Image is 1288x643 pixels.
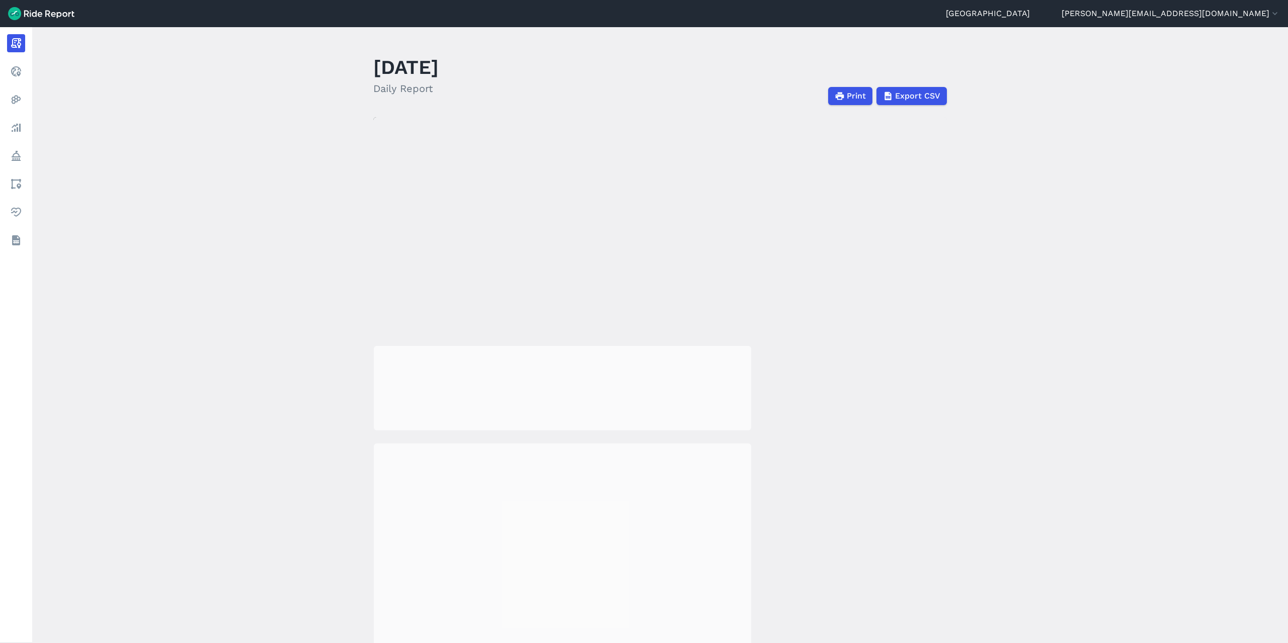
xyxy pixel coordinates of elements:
button: Export CSV [876,87,947,105]
h1: [DATE] [373,53,439,81]
a: [GEOGRAPHIC_DATA] [946,8,1030,20]
div: loading [374,346,751,430]
button: Print [828,87,872,105]
a: Report [7,34,25,52]
h2: Daily Report [373,81,439,96]
img: Ride Report [8,7,74,20]
a: Realtime [7,62,25,80]
span: Print [847,90,866,102]
a: Health [7,203,25,221]
a: Areas [7,175,25,193]
button: [PERSON_NAME][EMAIL_ADDRESS][DOMAIN_NAME] [1062,8,1280,20]
a: Policy [7,147,25,165]
span: Export CSV [895,90,940,102]
a: Analyze [7,119,25,137]
a: Heatmaps [7,90,25,109]
a: Datasets [7,231,25,249]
